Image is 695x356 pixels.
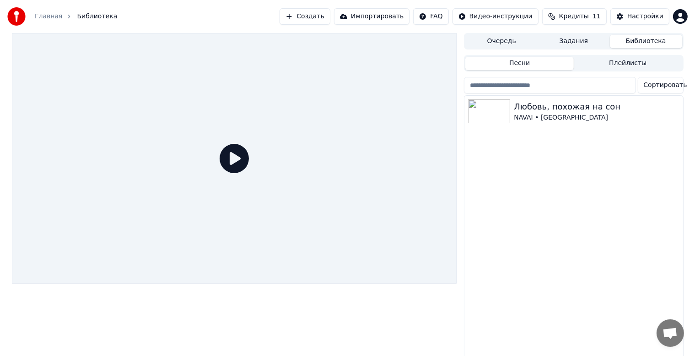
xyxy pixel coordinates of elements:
[627,12,663,21] div: Настройки
[538,35,610,48] button: Задания
[559,12,589,21] span: Кредиты
[593,12,601,21] span: 11
[610,35,682,48] button: Библиотека
[514,113,679,122] div: NAVAI • [GEOGRAPHIC_DATA]
[610,8,669,25] button: Настройки
[465,57,574,70] button: Песни
[574,57,682,70] button: Плейлисты
[77,12,117,21] span: Библиотека
[35,12,62,21] a: Главная
[334,8,410,25] button: Импортировать
[280,8,330,25] button: Создать
[657,319,684,347] a: Открытый чат
[453,8,539,25] button: Видео-инструкции
[465,35,538,48] button: Очередь
[644,81,687,90] span: Сортировать
[35,12,117,21] nav: breadcrumb
[7,7,26,26] img: youka
[514,100,679,113] div: Любовь, похожая на сон
[413,8,448,25] button: FAQ
[542,8,607,25] button: Кредиты11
